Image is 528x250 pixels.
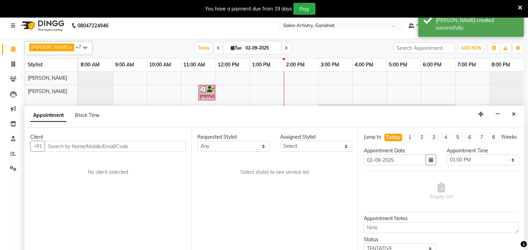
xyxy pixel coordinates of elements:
input: 2025-09-02 [243,43,279,53]
span: Appointment [30,109,66,122]
div: You have a payment due from 19 days [205,5,292,13]
a: 2:00 PM [284,60,306,70]
a: 3:00 PM [319,60,341,70]
a: 6:00 PM [421,60,443,70]
a: 8:00 PM [490,60,512,70]
div: No client selected [47,169,169,176]
span: Empty list [430,183,453,200]
li: 1 [405,133,414,142]
span: ADD NEW [461,45,482,51]
span: [PERSON_NAME] [28,75,67,81]
input: yyyy-mm-dd [364,154,426,165]
button: ADD NEW [459,43,483,53]
a: 12:00 PM [216,60,241,70]
input: Search Appointment [393,42,455,53]
img: logo [18,16,66,35]
a: 9:00 AM [113,60,136,70]
div: [PERSON_NAME], TK03, 11:30 AM-12:00 PM, Kanpeiki - Drupe luxe (pedi smooth included) [199,86,215,99]
li: 5 [453,133,462,142]
span: [PERSON_NAME] [31,44,69,50]
span: [PERSON_NAME] [28,88,67,94]
div: Appointment Notes [364,215,519,222]
a: x [69,44,72,50]
button: Close [509,109,519,120]
li: 2 [417,133,426,142]
a: 8:00 AM [79,60,101,70]
div: Weeks [501,133,517,141]
a: 11:00 AM [182,60,207,70]
span: Stylist [28,61,43,68]
div: Status [364,236,436,243]
div: Requested Stylist [197,133,269,141]
b: 08047224946 [77,16,108,35]
span: Today [195,42,213,53]
a: 10:00 AM [147,60,173,70]
button: Pay [293,3,316,15]
span: +7 [76,44,87,50]
li: 4 [441,133,450,142]
div: Client [30,133,186,141]
a: 1:00 PM [250,60,272,70]
input: Search by Name/Mobile/Email/Code [45,141,186,152]
div: Assigned Stylist [280,133,352,141]
div: [PERSON_NAME], TK01, 03:00 PM-07:00 PM, TEXTURE_NANOPLASTIA_MIDBACK [319,106,454,120]
li: 8 [489,133,498,142]
div: Appointment Time [447,147,519,154]
a: 5:00 PM [387,60,409,70]
li: 7 [477,133,486,142]
a: 7:00 PM [456,60,478,70]
button: +91 [30,141,45,152]
div: Jump to [364,133,381,141]
span: Tue [229,45,243,51]
li: 6 [465,133,474,142]
span: Select stylist to see service list [240,169,309,176]
div: Bill created successfully. [436,17,519,32]
span: Block Time [75,112,100,118]
div: Appointment Date [364,147,436,154]
a: 4:00 PM [353,60,375,70]
div: Today [386,134,401,141]
li: 3 [429,133,438,142]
